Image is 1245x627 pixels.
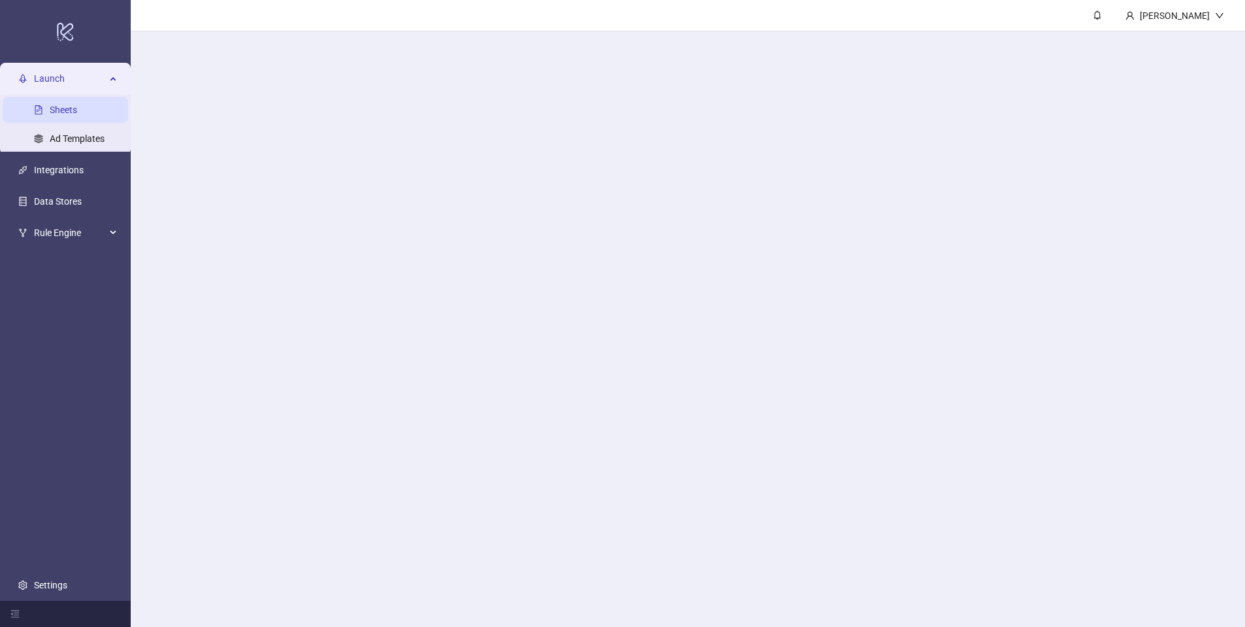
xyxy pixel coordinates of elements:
[34,196,82,207] a: Data Stores
[1093,10,1102,20] span: bell
[50,105,77,115] a: Sheets
[34,165,84,175] a: Integrations
[1135,8,1215,23] div: [PERSON_NAME]
[18,228,27,237] span: fork
[34,580,67,590] a: Settings
[50,133,105,144] a: Ad Templates
[10,609,20,619] span: menu-fold
[18,74,27,83] span: rocket
[34,220,106,246] span: Rule Engine
[1215,11,1224,20] span: down
[34,65,106,92] span: Launch
[1125,11,1135,20] span: user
